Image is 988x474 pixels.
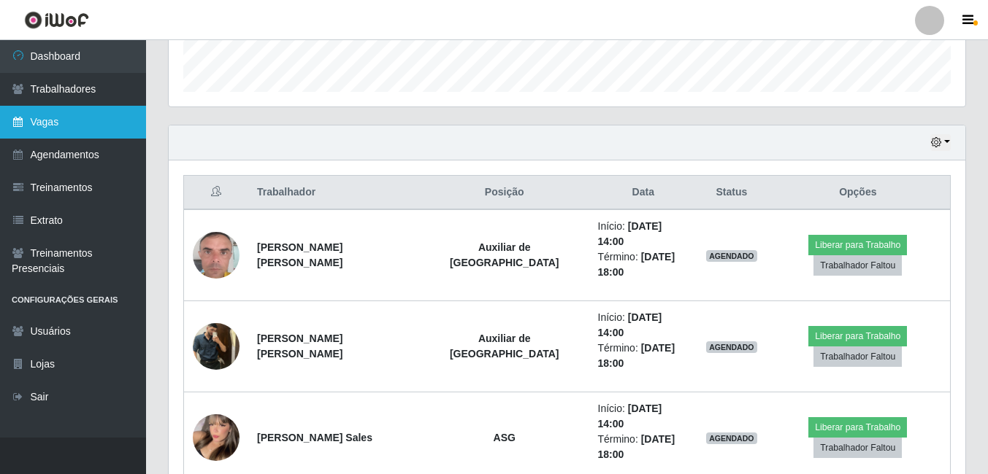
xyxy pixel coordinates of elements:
[598,311,662,338] time: [DATE] 14:00
[813,438,902,458] button: Trabalhador Faltou
[706,341,757,353] span: AGENDADO
[589,176,697,210] th: Data
[193,405,240,470] img: 1752756921028.jpeg
[598,432,689,462] li: Término:
[598,220,662,247] time: [DATE] 14:00
[248,176,420,210] th: Trabalhador
[450,333,559,360] strong: Auxiliar de [GEOGRAPHIC_DATA]
[598,310,689,341] li: Início:
[598,249,689,280] li: Término:
[598,219,689,249] li: Início:
[808,326,907,346] button: Liberar para Trabalho
[193,315,240,377] img: 1745620439120.jpeg
[598,403,662,430] time: [DATE] 14:00
[598,341,689,371] li: Término:
[813,255,902,276] button: Trabalhador Faltou
[450,241,559,268] strong: Auxiliar de [GEOGRAPHIC_DATA]
[697,176,766,210] th: Status
[24,11,89,29] img: CoreUI Logo
[706,250,757,262] span: AGENDADO
[808,235,907,255] button: Liberar para Trabalho
[193,214,240,297] img: 1707834937806.jpeg
[598,401,689,432] li: Início:
[420,176,589,210] th: Posição
[257,333,342,360] strong: [PERSON_NAME] [PERSON_NAME]
[706,432,757,444] span: AGENDADO
[808,417,907,438] button: Liberar para Trabalho
[766,176,951,210] th: Opções
[257,241,342,268] strong: [PERSON_NAME] [PERSON_NAME]
[494,432,516,443] strong: ASG
[257,432,372,443] strong: [PERSON_NAME] Sales
[813,346,902,367] button: Trabalhador Faltou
